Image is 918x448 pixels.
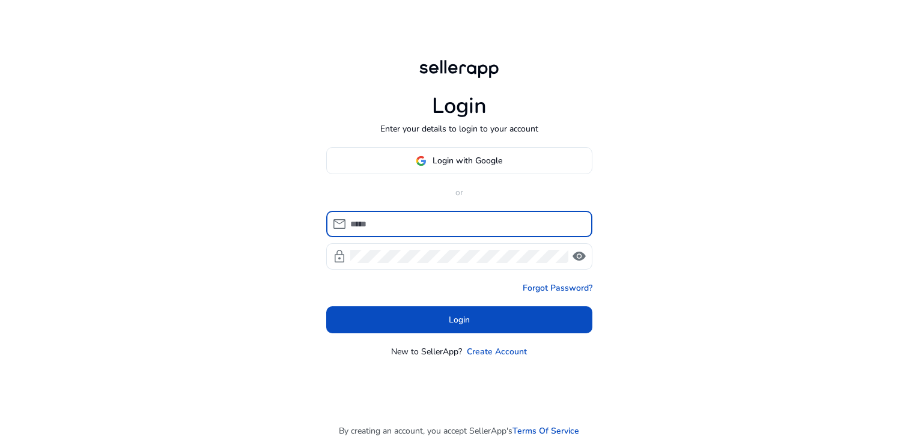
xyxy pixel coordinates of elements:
button: Login [326,306,592,333]
span: Login [449,313,470,326]
a: Create Account [467,345,527,358]
span: mail [332,217,347,231]
span: visibility [572,249,586,264]
button: Login with Google [326,147,592,174]
h1: Login [432,93,487,119]
a: Forgot Password? [523,282,592,294]
p: or [326,186,592,199]
img: google-logo.svg [416,156,427,166]
span: lock [332,249,347,264]
a: Terms Of Service [512,425,579,437]
p: Enter your details to login to your account [380,123,538,135]
p: New to SellerApp? [391,345,462,358]
span: Login with Google [433,154,502,167]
